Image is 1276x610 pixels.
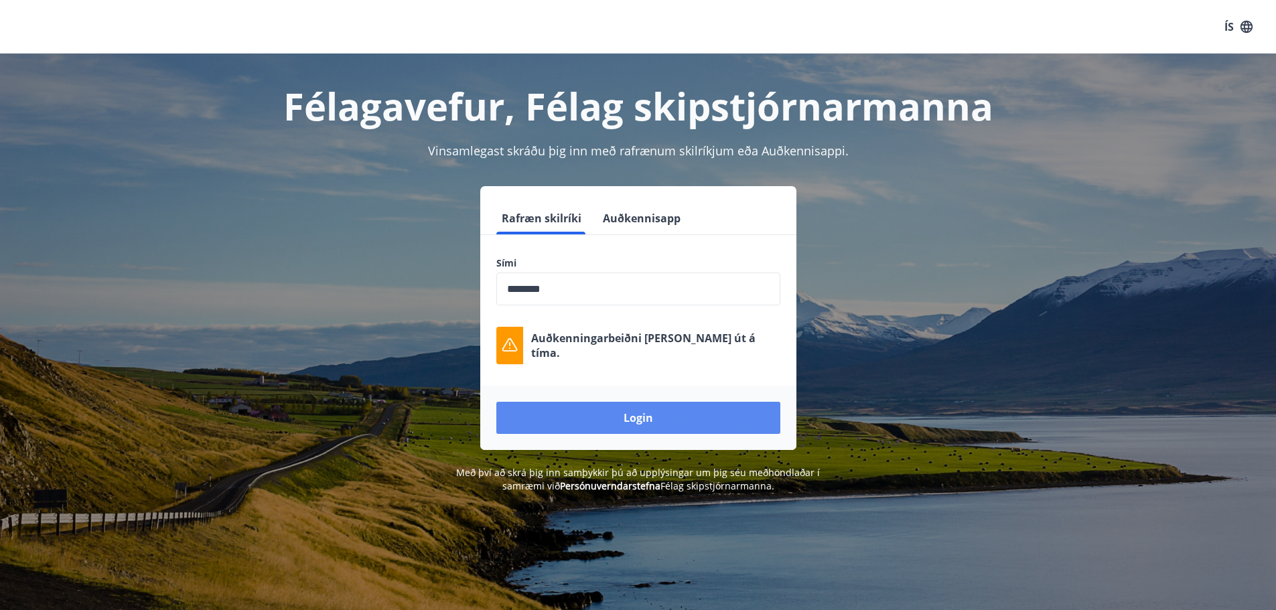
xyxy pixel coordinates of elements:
a: Persónuverndarstefna [560,479,660,492]
h1: Félagavefur, Félag skipstjórnarmanna [172,80,1105,131]
button: Login [496,402,780,434]
button: Auðkennisapp [597,202,686,234]
button: Rafræn skilríki [496,202,587,234]
label: Sími [496,256,780,270]
p: Auðkenningarbeiðni [PERSON_NAME] út á tíma. [531,331,780,360]
span: Vinsamlegast skráðu þig inn með rafrænum skilríkjum eða Auðkennisappi. [428,143,849,159]
button: ÍS [1217,15,1260,39]
span: Með því að skrá þig inn samþykkir þú að upplýsingar um þig séu meðhöndlaðar í samræmi við Félag s... [456,466,820,492]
